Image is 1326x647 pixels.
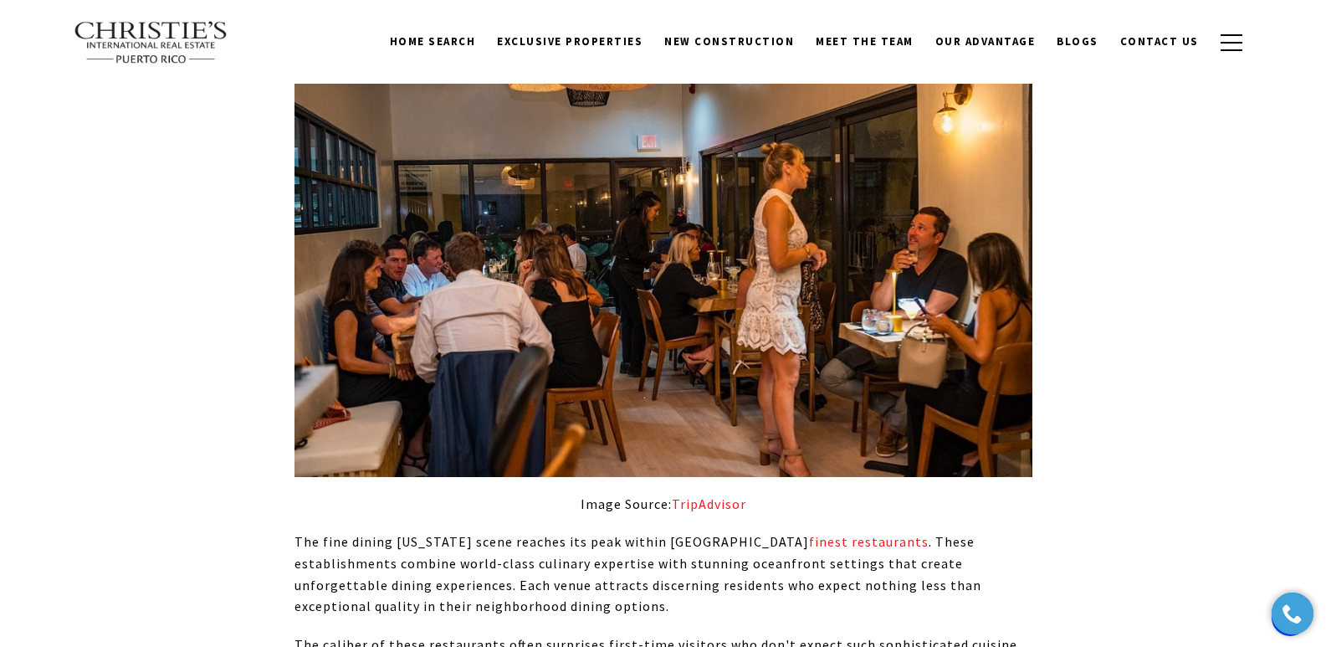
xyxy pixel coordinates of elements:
a: Home Search [379,26,487,58]
p: Image Source: [294,494,1032,516]
span: New Construction [664,34,794,49]
a: New Construction [653,26,805,58]
span: Exclusive Properties [497,34,643,49]
a: TripAdvisor [672,496,746,512]
a: Our Advantage [924,26,1047,58]
a: Meet the Team [805,26,924,58]
a: Blogs [1046,26,1109,58]
a: finest restaurants [809,533,929,550]
span: Our Advantage [935,34,1036,49]
a: Exclusive Properties [486,26,653,58]
span: Blogs [1057,34,1098,49]
span: Contact Us [1120,34,1199,49]
p: The fine dining [US_STATE] scene reaches its peak within [GEOGRAPHIC_DATA] . These establishments... [294,531,1032,617]
img: Christie's International Real Estate text transparent background [74,21,229,64]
